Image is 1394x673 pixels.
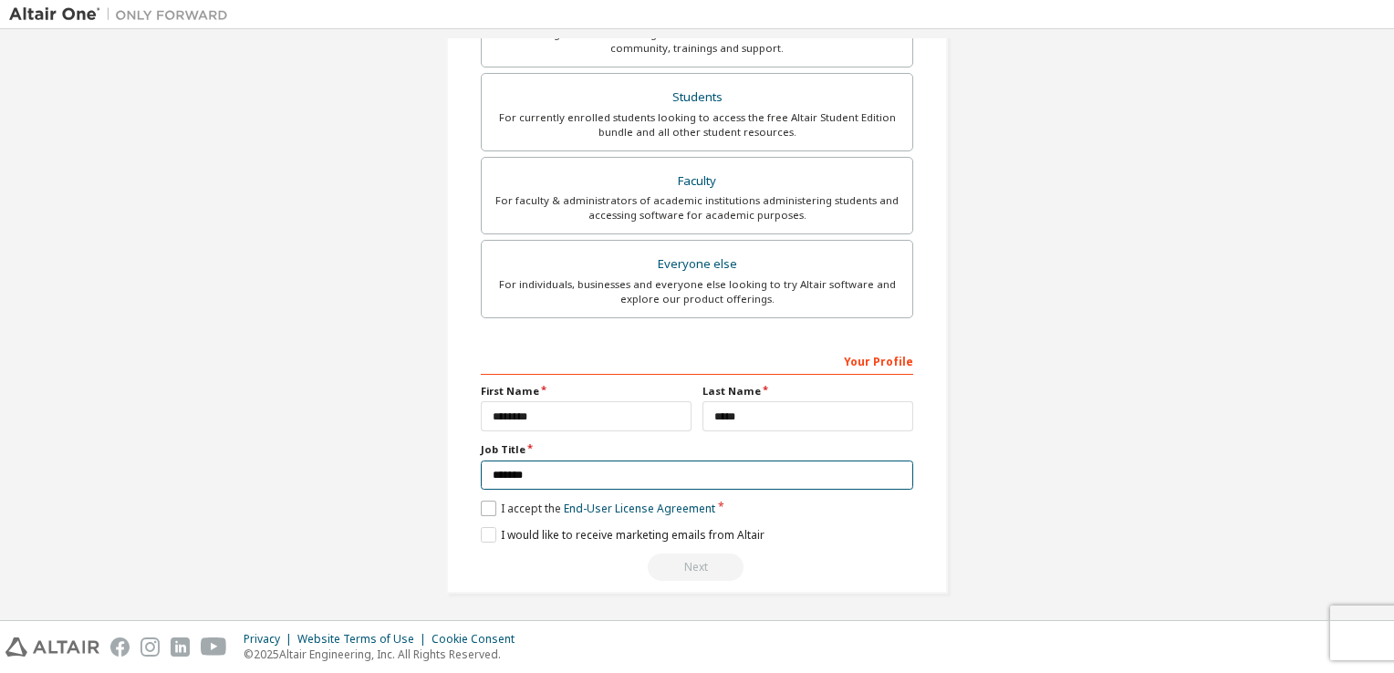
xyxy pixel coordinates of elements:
[493,277,901,306] div: For individuals, businesses and everyone else looking to try Altair software and explore our prod...
[493,26,901,56] div: For existing customers looking to access software downloads, HPC resources, community, trainings ...
[171,637,190,657] img: linkedin.svg
[481,346,913,375] div: Your Profile
[702,384,913,399] label: Last Name
[297,632,432,647] div: Website Terms of Use
[244,632,297,647] div: Privacy
[481,527,765,543] label: I would like to receive marketing emails from Altair
[493,169,901,194] div: Faculty
[244,647,525,662] p: © 2025 Altair Engineering, Inc. All Rights Reserved.
[481,384,692,399] label: First Name
[140,637,160,657] img: instagram.svg
[481,442,913,457] label: Job Title
[493,193,901,223] div: For faculty & administrators of academic institutions administering students and accessing softwa...
[493,85,901,110] div: Students
[564,501,715,516] a: End-User License Agreement
[9,5,237,24] img: Altair One
[5,637,99,657] img: altair_logo.svg
[481,501,715,516] label: I accept the
[493,110,901,140] div: For currently enrolled students looking to access the free Altair Student Edition bundle and all ...
[493,252,901,277] div: Everyone else
[481,554,913,581] div: Read and acccept EULA to continue
[432,632,525,647] div: Cookie Consent
[110,637,130,657] img: facebook.svg
[201,637,227,657] img: youtube.svg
